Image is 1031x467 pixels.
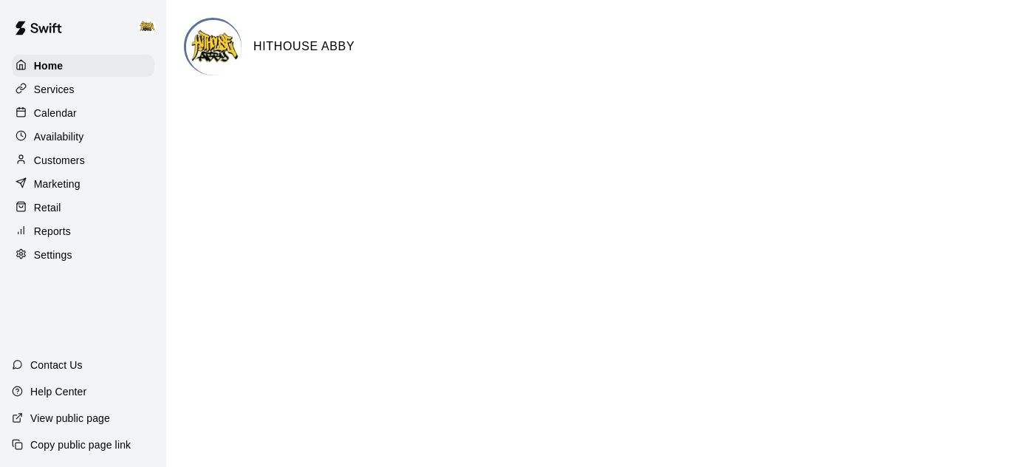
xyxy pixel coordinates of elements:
h6: HITHOUSE ABBY [253,37,354,56]
p: Contact Us [30,358,83,372]
a: Customers [12,149,154,171]
p: View public page [30,411,110,426]
p: Calendar [34,106,77,120]
p: Customers [34,153,85,168]
a: Marketing [12,173,154,195]
a: Home [12,55,154,77]
a: Reports [12,220,154,242]
p: Help Center [30,384,86,399]
a: Availability [12,126,154,148]
a: Services [12,78,154,100]
img: HITHOUSE ABBY logo [186,20,242,75]
p: Marketing [34,177,81,191]
a: Retail [12,197,154,219]
a: Settings [12,244,154,266]
p: Availability [34,129,84,144]
img: HITHOUSE ABBY [138,18,156,35]
p: Settings [34,248,72,262]
div: HITHOUSE ABBY [135,12,166,41]
p: Retail [34,200,61,215]
p: Home [34,58,64,73]
p: Services [34,82,75,97]
p: Copy public page link [30,437,131,452]
a: Calendar [12,102,154,124]
p: Reports [34,224,71,239]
